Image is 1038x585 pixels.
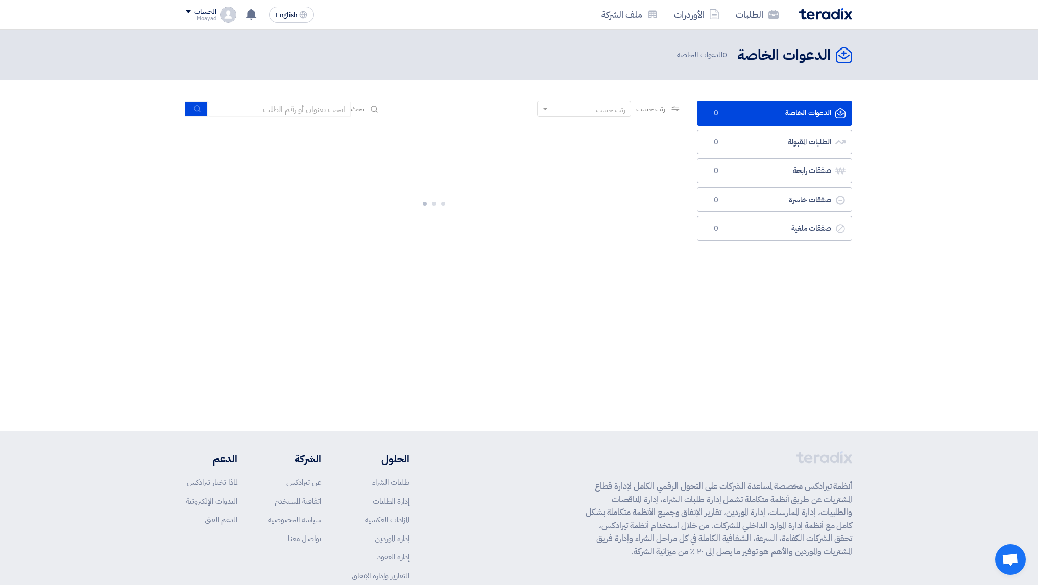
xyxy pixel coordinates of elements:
a: الطلبات [728,3,787,27]
span: رتب حسب [636,104,665,114]
a: الندوات الإلكترونية [186,496,237,507]
h2: الدعوات الخاصة [737,45,831,65]
a: الدعوات الخاصة0 [697,101,852,126]
li: الشركة [268,451,321,467]
div: الحساب [194,8,216,16]
p: أنظمة تيرادكس مخصصة لمساعدة الشركات على التحول الرقمي الكامل لإدارة قطاع المشتريات عن طريق أنظمة ... [586,480,852,558]
li: الدعم [186,451,237,467]
img: Teradix logo [799,8,852,20]
a: اتفاقية المستخدم [275,496,321,507]
img: profile_test.png [220,7,236,23]
span: 0 [710,195,722,205]
a: إدارة الطلبات [373,496,409,507]
span: 0 [710,137,722,148]
div: Moayad [186,16,216,21]
a: إدارة العقود [377,551,409,563]
a: طلبات الشراء [372,477,409,488]
a: عن تيرادكس [286,477,321,488]
li: الحلول [352,451,409,467]
span: 0 [722,49,727,60]
button: English [269,7,314,23]
div: رتب حسب [596,105,625,115]
div: Open chat [995,544,1026,575]
a: إدارة الموردين [375,533,409,544]
span: English [276,12,297,19]
a: الطلبات المقبولة0 [697,130,852,155]
span: 0 [710,166,722,176]
a: صفقات رابحة0 [697,158,852,183]
a: سياسة الخصوصية [268,514,321,525]
span: 0 [710,108,722,118]
a: صفقات ملغية0 [697,216,852,241]
a: لماذا تختار تيرادكس [187,477,237,488]
a: صفقات خاسرة0 [697,187,852,212]
input: ابحث بعنوان أو رقم الطلب [208,102,351,117]
a: ملف الشركة [593,3,666,27]
a: المزادات العكسية [365,514,409,525]
span: الدعوات الخاصة [677,49,729,61]
a: الأوردرات [666,3,728,27]
a: التقارير وإدارة الإنفاق [352,570,409,581]
a: الدعم الفني [205,514,237,525]
span: بحث [351,104,364,114]
span: 0 [710,224,722,234]
a: تواصل معنا [288,533,321,544]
